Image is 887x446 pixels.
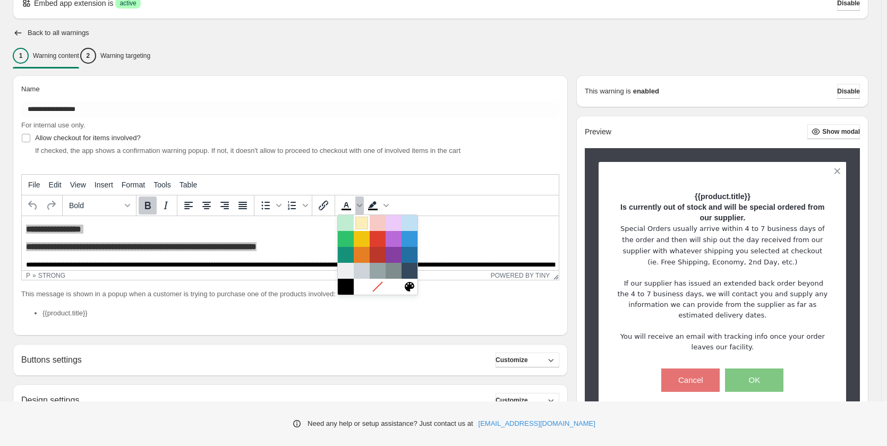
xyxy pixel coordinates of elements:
span: File [28,181,40,189]
span: Bold [69,201,121,210]
a: Powered by Tiny [491,272,550,279]
div: Black [338,279,354,295]
div: Dark Blue [402,247,417,263]
strong: enabled [633,86,659,97]
div: Dark Turquoise [338,247,354,263]
span: If checked, the app shows a confirmation warning popup. If not, it doesn't allow to proceed to ch... [35,147,460,155]
div: Light Purple [386,215,402,231]
button: Disable [837,84,860,99]
strong: Is currently out of stock and will be special ordered from our supplier. [620,203,825,222]
button: Justify [234,196,252,215]
span: Table [180,181,197,189]
h2: Preview [585,127,611,136]
iframe: Rich Text Area [22,216,559,270]
div: 2 [80,48,96,64]
div: Green [338,231,354,247]
div: Medium Gray [354,263,370,279]
div: Resize [550,271,559,280]
div: Orange [354,247,370,263]
div: Blue [402,231,417,247]
li: {{product.title}} [42,308,559,319]
a: [EMAIL_ADDRESS][DOMAIN_NAME] [479,418,595,429]
span: Customize [496,396,528,405]
div: Bullet list [257,196,283,215]
div: » [32,272,36,279]
button: Formats [65,196,134,215]
button: 1Warning content [13,45,79,67]
div: Light Gray [338,263,354,279]
span: For internal use only. [21,121,85,129]
span: Special Orders usually arrive within 4 to 7 business days of the order and then will ship out the... [620,225,825,266]
span: Customize [496,356,528,364]
span: If our supplier has issued an extended back order beyond the 4 to 7 business days, we will contac... [617,279,828,319]
button: Align left [180,196,198,215]
h2: Design settings [21,395,79,405]
span: Tools [153,181,171,189]
div: strong [38,272,65,279]
span: Insert [95,181,113,189]
div: Navy Blue [402,263,417,279]
div: Light Green [338,215,354,231]
p: Warning targeting [100,52,150,60]
div: Gray [370,263,386,279]
div: Yellow [354,231,370,247]
div: Remove color [370,279,386,295]
span: Disable [837,87,860,96]
div: p [26,272,30,279]
strong: {{product.title}} [695,192,750,201]
div: Numbered list [283,196,310,215]
p: Warning content [33,52,79,60]
div: Light Yellow [355,217,368,229]
div: Purple [386,231,402,247]
div: Background color [364,196,390,215]
span: Allow checkout for items involved? [35,134,141,142]
button: Insert/edit link [314,196,332,215]
div: 1 [13,48,29,64]
button: Redo [42,196,60,215]
div: Red [370,231,386,247]
span: Show modal [822,127,860,136]
div: Light Blue [402,215,417,231]
span: Edit [49,181,62,189]
button: Italic [157,196,175,215]
span: Name [21,85,40,93]
button: Undo [24,196,42,215]
button: Show modal [807,124,860,139]
button: 2Warning targeting [80,45,150,67]
span: View [70,181,86,189]
h2: Buttons settings [21,355,82,365]
div: Text color [337,196,364,215]
div: Light Red [370,215,386,231]
button: Align center [198,196,216,215]
p: This message is shown in a popup when a customer is trying to purchase one of the products involved: [21,289,559,299]
p: This warning is [585,86,631,97]
span: Format [122,181,145,189]
button: Customize [496,353,559,367]
div: White [354,279,370,295]
body: Rich Text Area. Press ALT-0 for help. [4,8,533,121]
button: OK [725,368,783,392]
div: Dark Gray [386,263,402,279]
div: Dark Red [370,247,386,263]
div: Dark Purple [386,247,402,263]
button: Cancel [661,368,720,392]
span: You will receive an email with tracking info once your order leaves our facility. [620,332,825,351]
h2: Back to all warnings [28,29,89,37]
button: Bold [139,196,157,215]
button: Align right [216,196,234,215]
button: Customize [496,393,559,408]
button: Custom color [402,279,417,295]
